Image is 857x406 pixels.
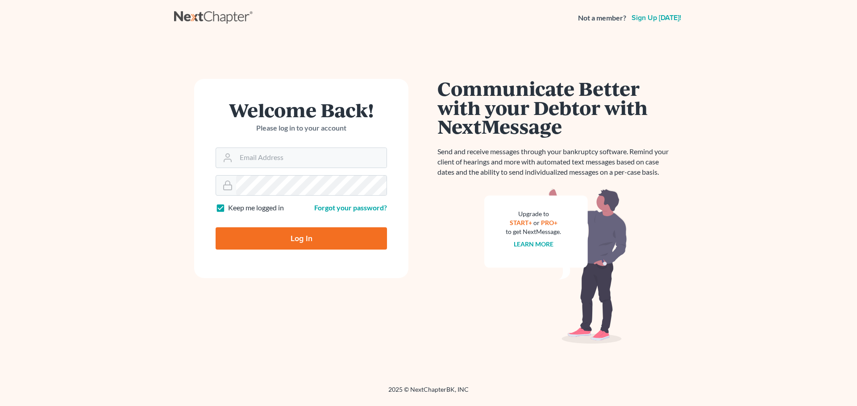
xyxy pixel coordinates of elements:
[578,13,626,23] strong: Not a member?
[216,227,387,250] input: Log In
[174,385,683,401] div: 2025 © NextChapterBK, INC
[510,219,532,226] a: START+
[236,148,387,168] input: Email Address
[484,188,627,344] img: nextmessage_bg-59042aed3d76b12b5cd301f8e5b87938c9018125f34e5fa2b7a6b67550977c72.svg
[514,240,553,248] a: Learn more
[437,147,674,177] p: Send and receive messages through your bankruptcy software. Remind your client of hearings and mo...
[216,123,387,133] p: Please log in to your account
[506,227,561,236] div: to get NextMessage.
[228,203,284,213] label: Keep me logged in
[314,203,387,212] a: Forgot your password?
[437,79,674,136] h1: Communicate Better with your Debtor with NextMessage
[630,14,683,21] a: Sign up [DATE]!
[216,100,387,119] h1: Welcome Back!
[541,219,557,226] a: PRO+
[506,209,561,218] div: Upgrade to
[533,219,540,226] span: or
